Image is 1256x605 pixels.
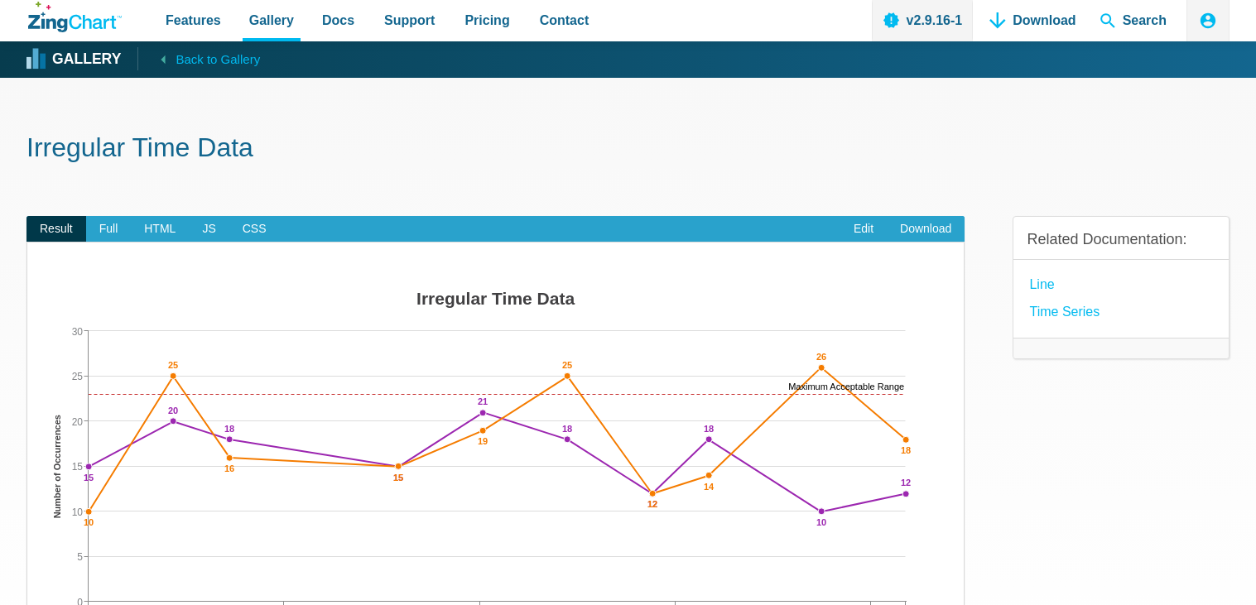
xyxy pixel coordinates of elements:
[28,47,121,72] a: Gallery
[26,131,1230,168] h1: Irregular Time Data
[176,49,260,70] span: Back to Gallery
[52,52,121,67] strong: Gallery
[189,216,229,242] span: JS
[86,216,132,242] span: Full
[229,216,280,242] span: CSS
[1029,300,1100,323] a: time series
[322,9,354,31] span: Docs
[131,216,189,242] span: HTML
[540,9,590,31] span: Contact
[28,2,122,32] a: ZingChart Logo. Click to return to the homepage
[887,216,965,242] a: Download
[464,9,509,31] span: Pricing
[1027,230,1215,249] h3: Related Documentation:
[384,9,435,31] span: Support
[840,216,887,242] a: Edit
[166,9,221,31] span: Features
[1029,273,1054,295] a: Line
[249,9,294,31] span: Gallery
[26,216,86,242] span: Result
[137,47,260,70] a: Back to Gallery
